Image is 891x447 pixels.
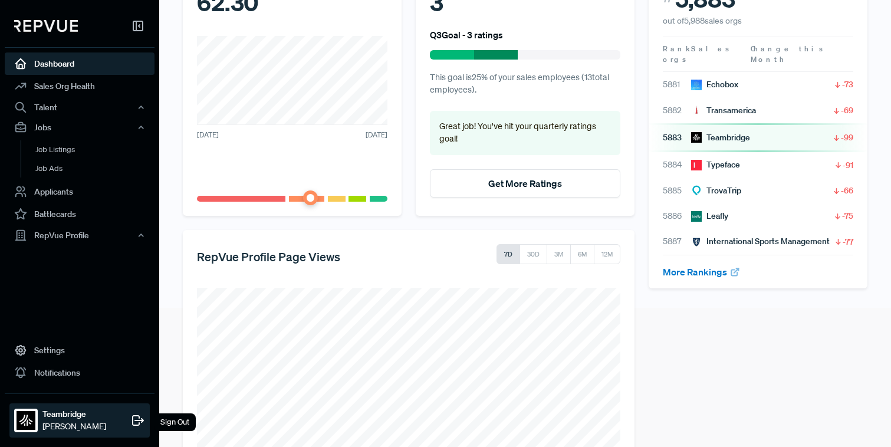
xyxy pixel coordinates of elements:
[17,411,35,430] img: Teambridge
[751,44,825,64] span: Change this Month
[841,104,853,116] span: -69
[594,244,620,264] button: 12M
[5,180,154,203] a: Applicants
[691,185,741,197] div: TrovaTrip
[691,159,740,171] div: Typeface
[691,80,702,90] img: Echobox
[691,160,702,170] img: Typeface
[663,159,691,171] span: 5884
[14,20,78,32] img: RepVue
[663,210,691,222] span: 5886
[841,185,853,196] span: -66
[841,132,853,143] span: -99
[663,78,691,91] span: 5881
[663,15,742,26] span: out of 5,988 sales orgs
[439,120,611,146] p: Great job! You've hit your quarterly ratings goal!
[663,44,691,54] span: Rank
[42,420,106,433] span: [PERSON_NAME]
[42,408,106,420] strong: Teambridge
[5,339,154,361] a: Settings
[21,140,170,159] a: Job Listings
[691,78,738,91] div: Echobox
[691,236,702,247] img: International Sports Management
[663,104,691,117] span: 5882
[5,52,154,75] a: Dashboard
[691,235,830,248] div: International Sports Management
[430,71,620,97] p: This goal is 25 % of your sales employees ( 13 total employees).
[691,132,750,144] div: Teambridge
[691,211,702,222] img: Leafly
[154,413,196,431] div: Sign Out
[691,185,702,196] img: TrovaTrip
[663,44,731,64] span: Sales orgs
[691,210,728,222] div: Leafly
[497,244,520,264] button: 7D
[570,244,594,264] button: 6M
[5,203,154,225] a: Battlecards
[691,132,702,143] img: Teambridge
[5,225,154,245] button: RepVue Profile
[197,130,219,140] span: [DATE]
[663,266,741,278] a: More Rankings
[547,244,571,264] button: 3M
[21,159,170,178] a: Job Ads
[5,75,154,97] a: Sales Org Health
[430,169,620,198] button: Get More Ratings
[843,236,853,248] span: -77
[842,210,853,222] span: -75
[5,393,154,438] a: TeambridgeTeambridge[PERSON_NAME]Sign Out
[5,361,154,384] a: Notifications
[663,235,691,248] span: 5887
[691,105,702,116] img: Transamerica
[5,97,154,117] button: Talent
[5,117,154,137] button: Jobs
[197,249,340,264] h5: RepVue Profile Page Views
[430,29,503,40] h6: Q3 Goal - 3 ratings
[663,185,691,197] span: 5885
[520,244,547,264] button: 30D
[843,159,853,171] span: -91
[691,104,756,117] div: Transamerica
[663,132,691,144] span: 5883
[366,130,387,140] span: [DATE]
[842,78,853,90] span: -73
